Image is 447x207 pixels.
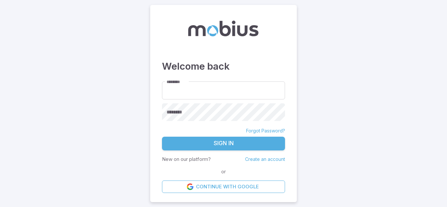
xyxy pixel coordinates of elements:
a: Create an account [245,156,285,162]
button: Sign In [162,137,285,150]
a: Forgot Password? [246,128,285,134]
a: Continue with Google [162,181,285,193]
h3: Welcome back [162,59,285,74]
span: or [220,168,227,175]
p: New on our platform? [162,156,211,163]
